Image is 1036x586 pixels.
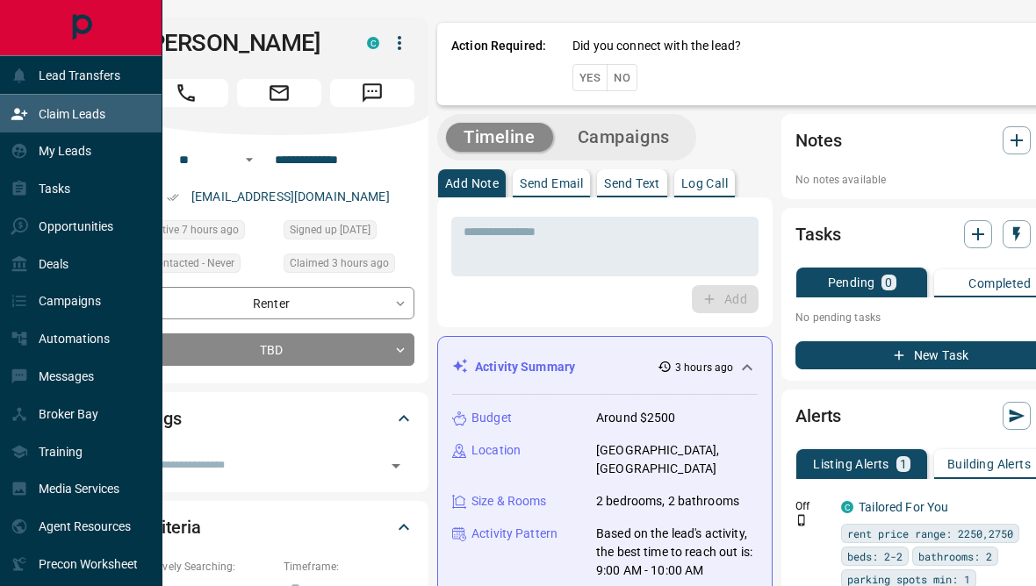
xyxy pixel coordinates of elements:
a: Tailored For You [859,500,948,514]
p: Action Required: [451,37,546,91]
span: Signed up [DATE] [290,221,371,239]
span: Message [330,79,414,107]
button: Open [384,454,408,478]
p: Budget [471,409,512,427]
p: [GEOGRAPHIC_DATA], [GEOGRAPHIC_DATA] [596,441,758,478]
div: Fri Sep 12 2025 [284,220,414,245]
span: bathrooms: 2 [918,547,992,565]
span: Call [144,79,228,107]
p: Timeframe: [284,559,414,575]
p: Log Call [681,177,728,189]
h2: Tasks [795,220,840,248]
p: Around $2500 [596,409,676,427]
span: Claimed 3 hours ago [290,254,389,272]
h2: Criteria [144,513,201,541]
p: 2 bedrooms, 2 bathrooms [596,492,739,511]
div: condos.ca [841,501,853,513]
div: Criteria [144,506,414,548]
a: [EMAIL_ADDRESS][DOMAIN_NAME] [191,189,390,204]
p: 1 [900,458,907,470]
p: Size & Rooms [471,492,547,511]
p: Location [471,441,521,460]
p: Off [795,498,831,514]
p: Did you connect with the lead? [572,37,741,55]
div: Mon Sep 15 2025 [284,254,414,278]
h1: [PERSON_NAME] [144,29,341,57]
span: beds: 2-2 [847,547,903,565]
button: No [607,64,637,91]
h2: Alerts [795,402,841,430]
div: Renter [144,287,414,319]
p: Building Alerts [947,458,1031,470]
div: Tags [144,397,414,439]
svg: Push Notification Only [795,514,808,526]
button: Campaigns [560,123,687,152]
span: rent price range: 2250,2750 [847,525,1013,542]
div: TBD [144,333,414,366]
h2: Tags [144,404,181,432]
div: Mon Sep 15 2025 [144,220,275,245]
span: Email [237,79,321,107]
div: Activity Summary3 hours ago [452,351,758,383]
div: condos.ca [367,37,379,49]
span: Contacted - Never [150,254,234,272]
p: Activity Summary [475,358,575,376]
button: Yes [572,64,608,91]
p: Based on the lead's activity, the best time to reach out is: 9:00 AM - 10:00 AM [596,525,758,580]
p: Listing Alerts [813,458,889,470]
p: Send Text [604,177,660,189]
p: 3 hours ago [675,360,733,375]
p: Send Email [520,177,583,189]
p: 0 [885,276,892,289]
p: Add Note [445,177,499,189]
button: Open [239,149,260,170]
p: Completed [968,277,1031,289]
span: Active 7 hours ago [150,221,239,239]
p: Pending [828,276,875,289]
button: Timeline [446,123,553,152]
h2: Notes [795,126,841,154]
p: Activity Pattern [471,525,558,543]
p: Actively Searching: [144,559,275,575]
svg: Email Verified [167,191,179,204]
